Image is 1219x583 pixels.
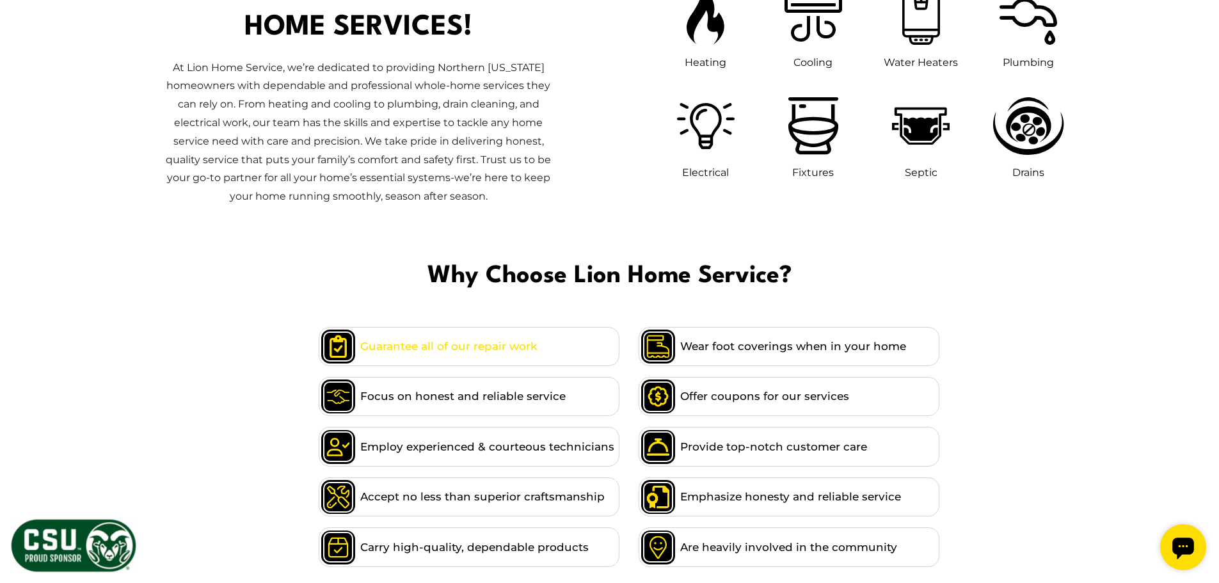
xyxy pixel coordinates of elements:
[782,91,845,182] a: Fixtures
[360,539,589,556] span: Carry high-quality, dependable products
[884,56,958,68] span: Water Heaters
[5,5,51,51] div: Open chat widget
[680,488,901,506] span: Emphasize honesty and reliable service
[671,91,741,182] a: Electrical
[1012,166,1044,179] span: Drains
[792,166,834,179] span: Fixtures
[360,438,614,456] span: Employ experienced & courteous technicians
[10,257,1209,296] span: Why Choose Lion Home Service?
[10,518,138,573] img: CSU Sponsor Badge
[793,56,833,68] span: Cooling
[159,59,557,206] p: At Lion Home Service, we’re dedicated to providing Northern [US_STATE] homeowners with dependable...
[680,438,867,456] span: Provide top-notch customer care
[685,56,726,68] span: Heating
[360,488,605,506] span: Accept no less than superior craftsmanship
[1003,56,1054,68] span: Plumbing
[680,388,849,405] span: Offer coupons for our services
[905,166,937,179] span: Septic
[360,388,566,405] span: Focus on honest and reliable service
[682,166,729,179] span: Electrical
[680,338,906,355] span: Wear foot coverings when in your home
[886,91,956,182] a: Septic
[987,91,1070,182] a: Drains
[680,539,897,556] span: Are heavily involved in the community
[360,338,537,355] span: Guarantee all of our repair work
